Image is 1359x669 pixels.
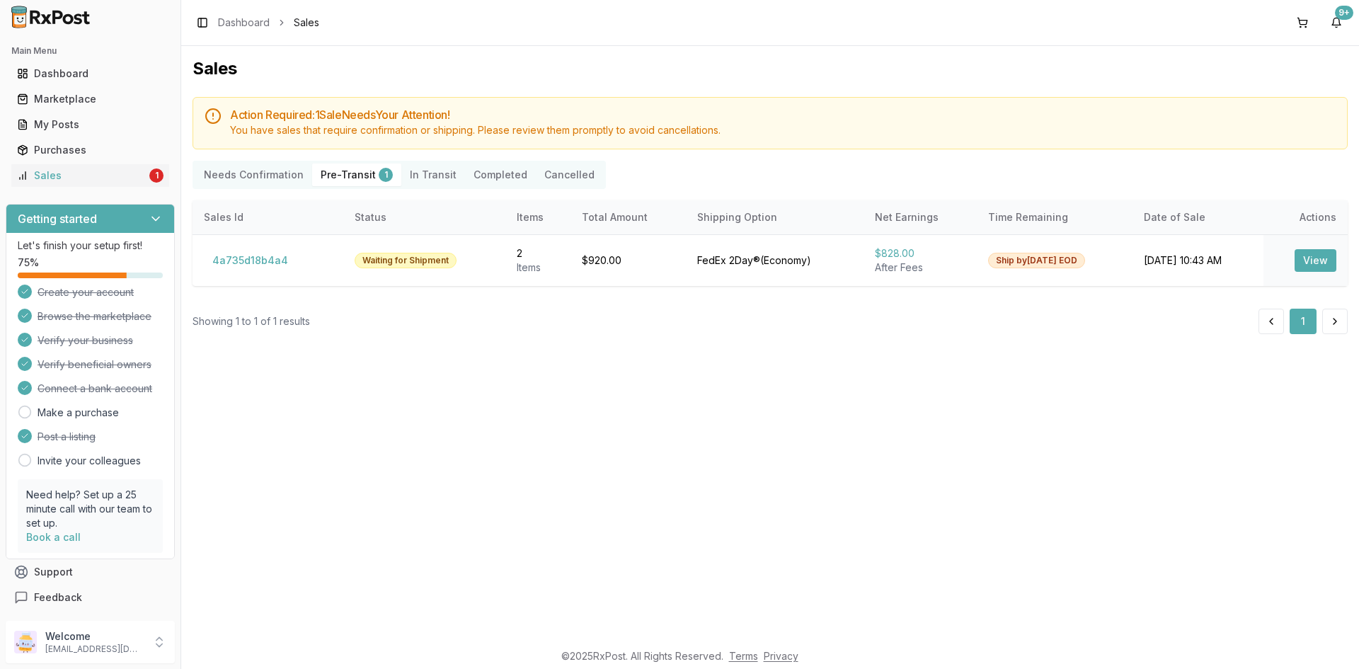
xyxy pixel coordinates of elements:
[6,113,175,136] button: My Posts
[230,109,1336,120] h5: Action Required: 1 Sale Need s Your Attention!
[343,200,506,234] th: Status
[45,629,144,644] p: Welcome
[1295,249,1336,272] button: View
[1325,11,1348,34] button: 9+
[582,253,675,268] div: $920.00
[149,168,164,183] div: 1
[11,163,169,188] a: Sales1
[401,164,465,186] button: In Transit
[18,210,97,227] h3: Getting started
[6,6,96,28] img: RxPost Logo
[312,164,401,186] button: Pre-Transit
[6,139,175,161] button: Purchases
[294,16,319,30] span: Sales
[14,631,37,653] img: User avatar
[195,164,312,186] button: Needs Confirmation
[6,559,175,585] button: Support
[6,164,175,187] button: Sales1
[536,164,603,186] button: Cancelled
[34,590,82,605] span: Feedback
[38,285,134,299] span: Create your account
[18,239,163,253] p: Let's finish your setup first!
[1290,309,1317,334] button: 1
[38,406,119,420] a: Make a purchase
[764,650,798,662] a: Privacy
[26,531,81,543] a: Book a call
[697,253,853,268] div: FedEx 2Day® ( Economy )
[38,454,141,468] a: Invite your colleagues
[17,143,164,157] div: Purchases
[17,118,164,132] div: My Posts
[17,92,164,106] div: Marketplace
[379,168,393,182] div: 1
[17,168,147,183] div: Sales
[6,62,175,85] button: Dashboard
[864,200,976,234] th: Net Earnings
[218,16,270,30] a: Dashboard
[11,45,169,57] h2: Main Menu
[38,333,133,348] span: Verify your business
[218,16,319,30] nav: breadcrumb
[875,246,965,261] div: $828.00
[1263,200,1348,234] th: Actions
[193,200,343,234] th: Sales Id
[729,650,758,662] a: Terms
[17,67,164,81] div: Dashboard
[18,256,39,270] span: 75 %
[26,488,154,530] p: Need help? Set up a 25 minute call with our team to set up.
[517,261,558,275] div: Item s
[1311,621,1345,655] iframe: Intercom live chat
[465,164,536,186] button: Completed
[570,200,686,234] th: Total Amount
[1335,6,1353,20] div: 9+
[38,309,151,324] span: Browse the marketplace
[38,430,96,444] span: Post a listing
[988,253,1085,268] div: Ship by [DATE] EOD
[1144,253,1252,268] div: [DATE] 10:43 AM
[686,200,864,234] th: Shipping Option
[11,112,169,137] a: My Posts
[11,61,169,86] a: Dashboard
[230,123,1336,137] div: You have sales that require confirmation or shipping. Please review them promptly to avoid cancel...
[6,88,175,110] button: Marketplace
[204,249,297,272] button: 4a735d18b4a4
[45,644,144,655] p: [EMAIL_ADDRESS][DOMAIN_NAME]
[1132,200,1263,234] th: Date of Sale
[38,382,152,396] span: Connect a bank account
[875,261,965,275] div: After Fees
[11,86,169,112] a: Marketplace
[517,246,558,261] div: 2
[193,314,310,328] div: Showing 1 to 1 of 1 results
[355,253,457,268] div: Waiting for Shipment
[193,57,1348,80] h1: Sales
[11,137,169,163] a: Purchases
[38,358,151,372] span: Verify beneficial owners
[505,200,570,234] th: Items
[977,200,1132,234] th: Time Remaining
[6,585,175,610] button: Feedback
